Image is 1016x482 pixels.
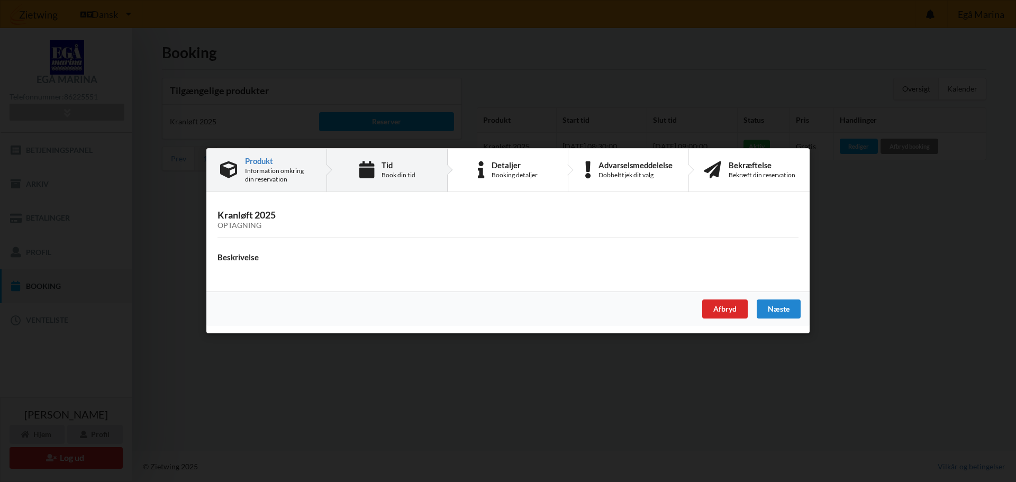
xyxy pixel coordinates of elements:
div: Booking detaljer [492,171,538,179]
div: Information omkring din reservation [245,167,313,184]
div: Afbryd [702,300,748,319]
div: Produkt [245,157,313,165]
h3: Kranløft 2025 [217,210,799,231]
div: Næste [757,300,801,319]
h4: Beskrivelse [217,252,799,262]
div: Bekræftelse [729,161,795,169]
div: Advarselsmeddelelse [598,161,673,169]
div: Detaljer [492,161,538,169]
div: Bekræft din reservation [729,171,795,179]
div: Tid [382,161,415,169]
div: Optagning [217,222,799,231]
div: Dobbelttjek dit valg [598,171,673,179]
div: Book din tid [382,171,415,179]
